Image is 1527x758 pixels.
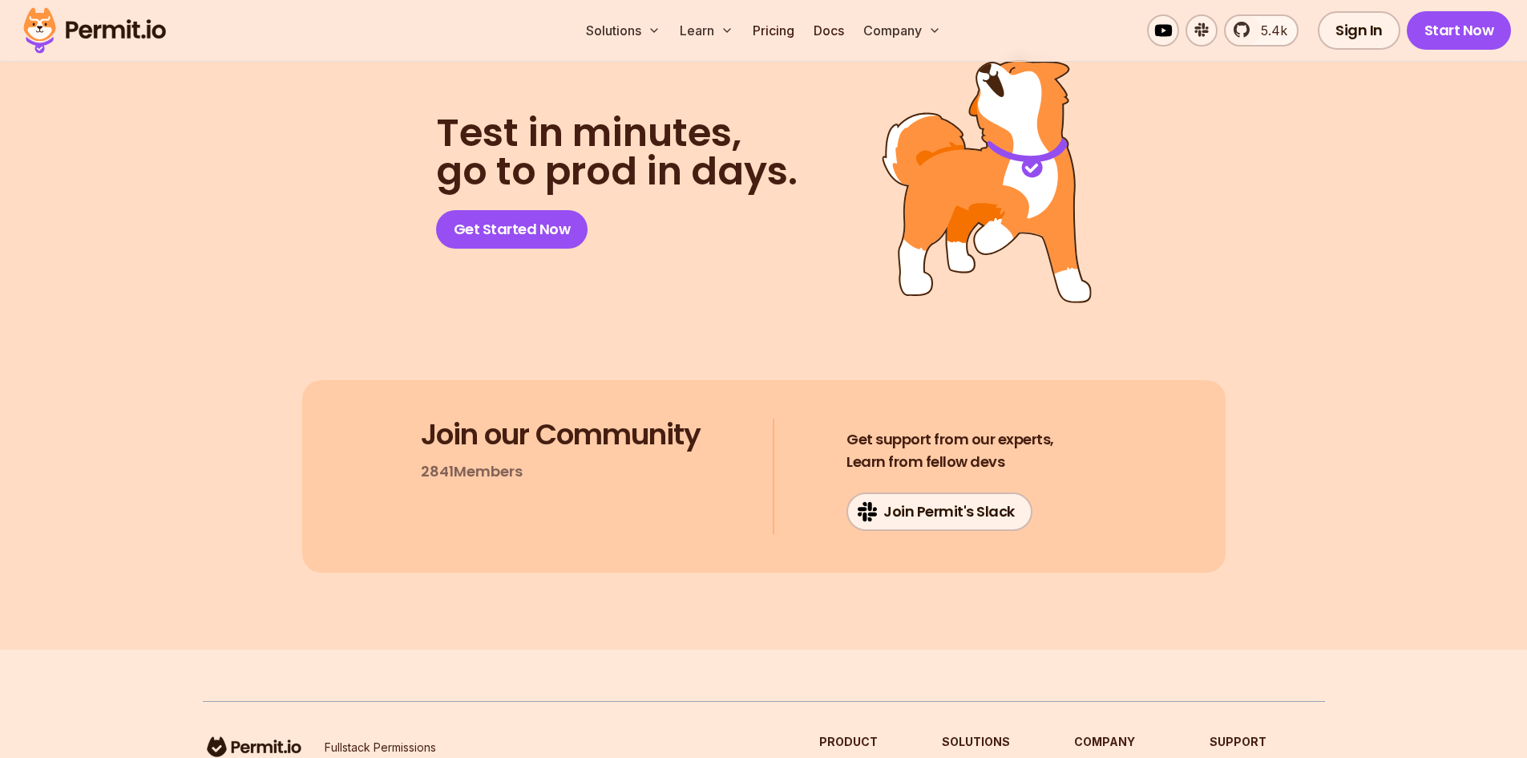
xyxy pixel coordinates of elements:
[846,428,1054,451] span: Get support from our experts,
[421,460,523,483] p: 2841 Members
[1251,21,1287,40] span: 5.4k
[436,114,798,152] span: Test in minutes,
[1210,734,1325,750] h3: Support
[673,14,740,47] button: Learn
[1074,734,1145,750] h3: Company
[857,14,947,47] button: Company
[846,492,1032,531] a: Join Permit's Slack
[1407,11,1512,50] a: Start Now
[819,734,878,750] h3: Product
[580,14,667,47] button: Solutions
[942,734,1010,750] h3: Solutions
[436,114,798,191] h2: go to prod in days.
[421,419,701,451] h3: Join our Community
[325,740,436,756] p: Fullstack Permissions
[746,14,801,47] a: Pricing
[16,3,173,58] img: Permit logo
[1318,11,1400,50] a: Sign In
[807,14,850,47] a: Docs
[436,210,588,249] a: Get Started Now
[846,428,1054,473] h4: Learn from fellow devs
[1224,14,1299,47] a: 5.4k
